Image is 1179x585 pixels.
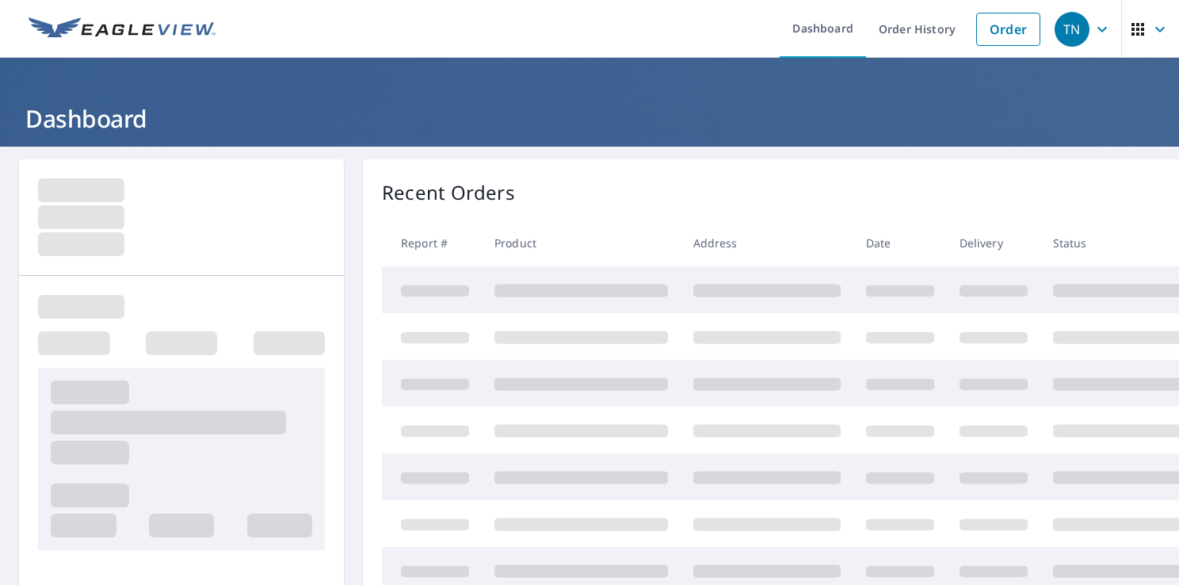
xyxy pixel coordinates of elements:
[382,220,482,266] th: Report #
[19,102,1160,135] h1: Dashboard
[382,178,515,207] p: Recent Orders
[976,13,1040,46] a: Order
[482,220,681,266] th: Product
[853,220,947,266] th: Date
[1055,12,1089,47] div: TN
[681,220,853,266] th: Address
[947,220,1040,266] th: Delivery
[29,17,216,41] img: EV Logo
